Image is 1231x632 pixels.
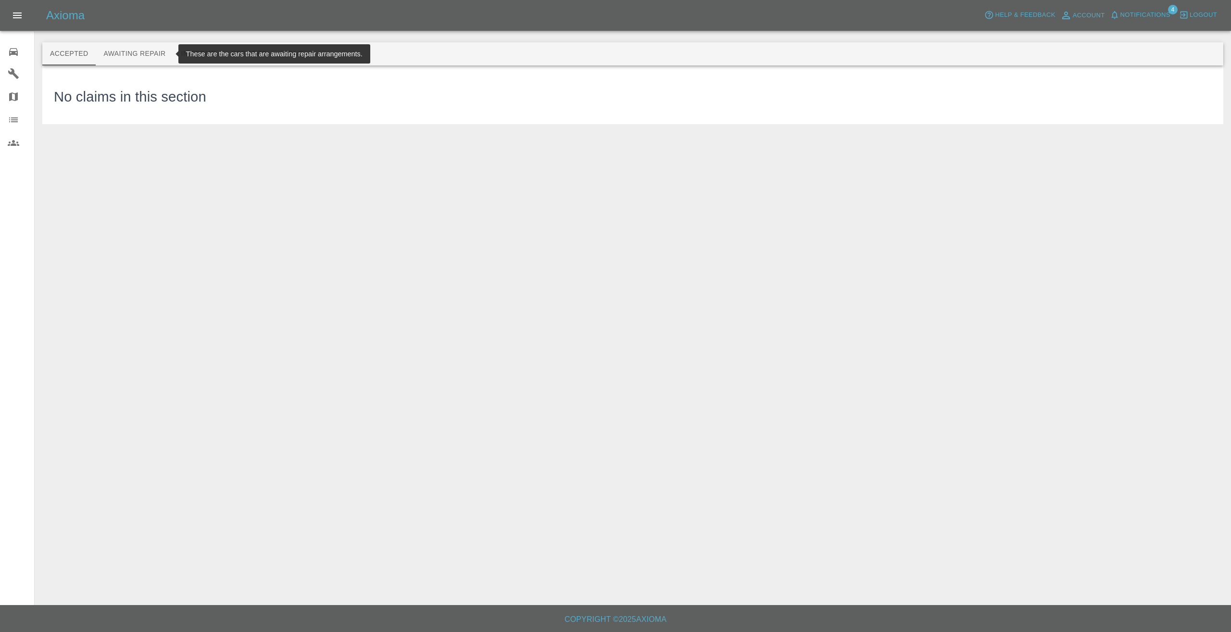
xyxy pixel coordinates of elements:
[42,42,96,65] button: Accepted
[982,8,1057,23] button: Help & Feedback
[1190,10,1217,21] span: Logout
[1177,8,1219,23] button: Logout
[174,42,224,65] button: In Repair
[1120,10,1170,21] span: Notifications
[46,8,85,23] h5: Axioma
[224,42,275,65] button: Repaired
[1168,5,1178,14] span: 4
[995,10,1055,21] span: Help & Feedback
[1107,8,1173,23] button: Notifications
[6,4,29,27] button: Open drawer
[54,87,206,108] h3: No claims in this section
[8,613,1223,626] h6: Copyright © 2025 Axioma
[1058,8,1107,23] a: Account
[96,42,173,65] button: Awaiting Repair
[275,42,318,65] button: Paid
[1073,10,1105,21] span: Account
